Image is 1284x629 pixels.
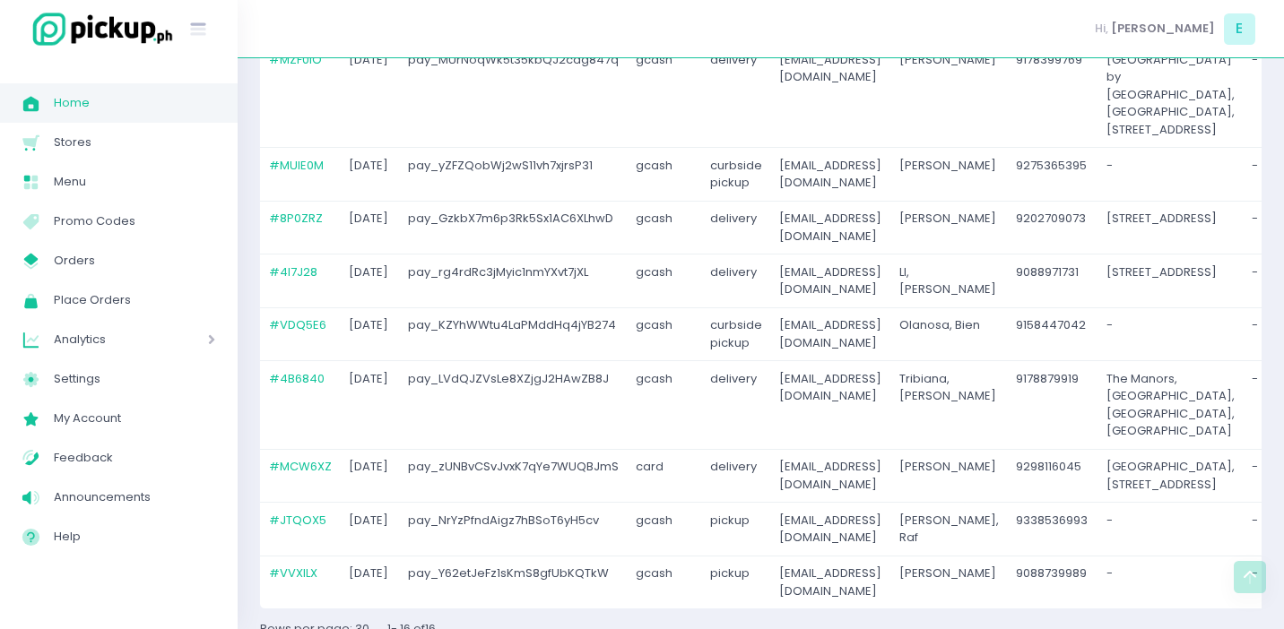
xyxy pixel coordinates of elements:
td: 9158447042 [1008,307,1098,361]
td: LI, [PERSON_NAME] [890,254,1008,308]
td: [EMAIL_ADDRESS][DOMAIN_NAME] [771,307,891,361]
td: [DATE] [341,148,400,202]
span: Help [54,525,215,548]
td: [STREET_ADDRESS] [1097,254,1244,308]
td: 9178879919 [1008,361,1098,450]
td: pickup [701,503,771,556]
td: delivery [701,201,771,254]
td: pay_zUNBvCSvJvxK7qYe7WUQBJmS [399,449,628,503]
td: [EMAIL_ADDRESS][DOMAIN_NAME] [771,148,891,202]
td: [PERSON_NAME] [890,449,1008,503]
td: [EMAIL_ADDRESS][DOMAIN_NAME] [771,556,891,608]
td: delivery [701,449,771,503]
img: logo [22,10,175,48]
td: curbside pickup [701,148,771,202]
span: Orders [54,249,215,272]
span: Home [54,91,215,115]
span: Menu [54,170,215,194]
td: gcash [628,503,702,556]
td: [EMAIL_ADDRESS][DOMAIN_NAME] [771,503,891,556]
span: [PERSON_NAME] [1111,20,1215,38]
td: [DATE] [341,254,400,308]
td: gcash [628,42,702,148]
td: gcash [628,254,702,308]
td: [PERSON_NAME] [890,148,1008,202]
span: Announcements [54,486,215,509]
td: 9202709073 [1008,201,1098,254]
td: curbside pickup [701,307,771,361]
td: delivery [701,254,771,308]
td: [GEOGRAPHIC_DATA] by [GEOGRAPHIC_DATA], [GEOGRAPHIC_DATA], [STREET_ADDRESS] [1097,42,1244,148]
td: [EMAIL_ADDRESS][DOMAIN_NAME] [771,42,891,148]
td: [DATE] [341,201,400,254]
td: [PERSON_NAME], Raf [890,503,1008,556]
td: [EMAIL_ADDRESS][DOMAIN_NAME] [771,201,891,254]
td: [STREET_ADDRESS] [1097,201,1244,254]
a: #JTQOX5 [269,512,326,529]
td: pay_LVdQJZVsLe8XZjgJ2HAwZB8J [399,361,628,450]
td: Tribiana, [PERSON_NAME] [890,361,1008,450]
span: Place Orders [54,289,215,312]
td: [PERSON_NAME] [890,42,1008,148]
td: pickup [701,556,771,608]
td: 9275365395 [1008,148,1098,202]
td: pay_rg4rdRc3jMyic1nmYXvt7jXL [399,254,628,308]
td: gcash [628,361,702,450]
span: Settings [54,367,215,391]
span: My Account [54,407,215,430]
td: [EMAIL_ADDRESS][DOMAIN_NAME] [771,254,891,308]
td: 9088739989 [1008,556,1098,608]
a: #MCW6XZ [269,458,332,475]
td: - [1097,503,1244,556]
td: [EMAIL_ADDRESS][DOMAIN_NAME] [771,449,891,503]
td: Olanosa, Bien [890,307,1008,361]
td: 9178399769 [1008,42,1098,148]
td: [DATE] [341,556,400,608]
td: gcash [628,148,702,202]
a: #MUIE0M [269,157,324,174]
td: [EMAIL_ADDRESS][DOMAIN_NAME] [771,361,891,450]
td: [PERSON_NAME] [890,201,1008,254]
td: pay_KZYhWWtu4LaPMddHq4jYB274 [399,307,628,361]
td: delivery [701,361,771,450]
a: #VVXILX [269,564,317,582]
a: #8P0ZRZ [269,210,323,227]
span: Feedback [54,446,215,470]
a: #VDQ5E6 [269,316,326,333]
td: [GEOGRAPHIC_DATA], [STREET_ADDRESS] [1097,449,1244,503]
td: - [1097,556,1244,608]
a: #4I7J28 [269,263,317,280]
td: pay_yZFZQobWj2wS11vh7xjrsP31 [399,148,628,202]
td: [DATE] [341,449,400,503]
td: 9088971731 [1008,254,1098,308]
td: pay_Y62etJeFz1sKmS8gfUbKQTkW [399,556,628,608]
td: [DATE] [341,503,400,556]
span: E [1224,13,1255,45]
span: Analytics [54,328,157,351]
td: delivery [701,42,771,148]
td: pay_MUrNoqWk5t35kbQJ2cdg847q [399,42,628,148]
td: [PERSON_NAME] [890,556,1008,608]
td: 9298116045 [1008,449,1098,503]
td: 9338536993 [1008,503,1098,556]
td: gcash [628,556,702,608]
td: gcash [628,201,702,254]
span: Stores [54,131,215,154]
a: #4B6840 [269,370,325,387]
td: - [1097,148,1244,202]
td: gcash [628,307,702,361]
a: #MZF0IO [269,51,322,68]
td: - [1097,307,1244,361]
span: Hi, [1095,20,1108,38]
td: [DATE] [341,307,400,361]
td: pay_GzkbX7m6p3Rk5Sx1AC6XLhwD [399,201,628,254]
td: The Manors, [GEOGRAPHIC_DATA], [GEOGRAPHIC_DATA], [GEOGRAPHIC_DATA] [1097,361,1244,450]
td: [DATE] [341,361,400,450]
td: [DATE] [341,42,400,148]
span: Promo Codes [54,210,215,233]
td: pay_NrYzPfndAigz7hBSoT6yH5cv [399,503,628,556]
td: card [628,449,702,503]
